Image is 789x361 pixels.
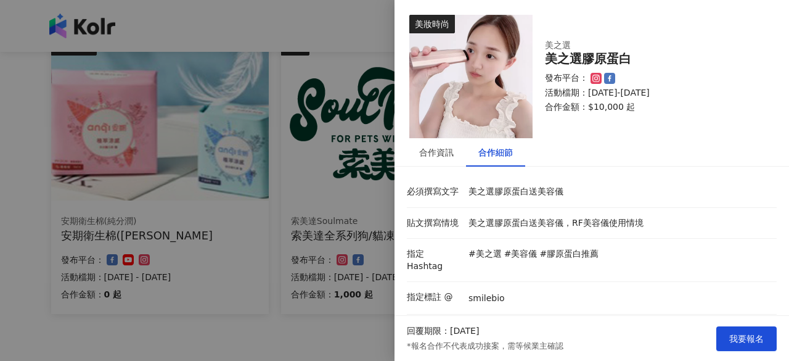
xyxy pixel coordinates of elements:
p: 必須撰寫文字 [407,186,462,198]
p: 合作金額： $10,000 起 [545,101,762,114]
button: 我要報名 [716,326,777,351]
p: smilebio [468,293,505,305]
div: 美之選 [545,39,762,52]
p: 發布平台： [545,72,588,85]
p: 回覆期限：[DATE] [407,325,479,338]
p: 活動檔期：[DATE]-[DATE] [545,87,762,99]
div: 合作資訊 [419,146,454,159]
img: 美之選膠原蛋白送RF美容儀 [409,15,533,138]
p: 指定標註 @ [407,291,462,304]
p: 美之選膠原蛋白送美容儀，RF美容儀使用情境 [468,217,771,230]
p: #美之選 [468,248,502,260]
p: 美之選膠原蛋白送美容儀 [468,186,771,198]
span: 我要報名 [729,334,764,344]
div: 合作細節 [478,146,513,159]
p: 貼文撰寫情境 [407,217,462,230]
p: 指定 Hashtag [407,248,462,272]
div: 美妝時尚 [409,15,455,33]
p: #美容儀 [504,248,538,260]
p: #膠原蛋白推薦 [539,248,599,260]
p: *報名合作不代表成功接案，需等候業主確認 [407,341,563,352]
div: 美之選膠原蛋白 [545,52,762,66]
